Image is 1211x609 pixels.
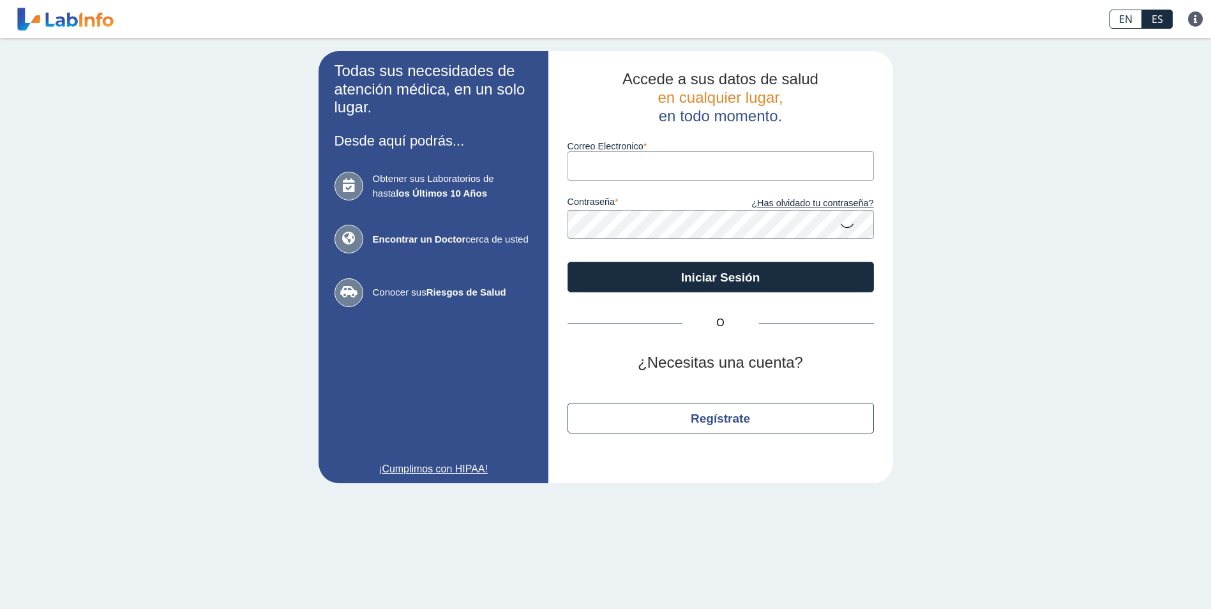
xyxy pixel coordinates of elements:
[1109,10,1142,29] a: EN
[568,197,721,211] label: contraseña
[335,133,532,149] h3: Desde aquí podrás...
[568,403,874,433] button: Regístrate
[396,188,487,199] b: los Últimos 10 Años
[335,462,532,477] a: ¡Cumplimos con HIPAA!
[373,172,532,200] span: Obtener sus Laboratorios de hasta
[622,70,818,87] span: Accede a sus datos de salud
[373,234,466,244] b: Encontrar un Doctor
[659,107,782,124] span: en todo momento.
[568,141,874,151] label: Correo Electronico
[373,232,532,247] span: cerca de usted
[426,287,506,297] b: Riesgos de Salud
[373,285,532,300] span: Conocer sus
[658,89,783,106] span: en cualquier lugar,
[721,197,874,211] a: ¿Has olvidado tu contraseña?
[568,262,874,292] button: Iniciar Sesión
[682,315,759,331] span: O
[335,62,532,117] h2: Todas sus necesidades de atención médica, en un solo lugar.
[568,354,874,372] h2: ¿Necesitas una cuenta?
[1142,10,1173,29] a: ES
